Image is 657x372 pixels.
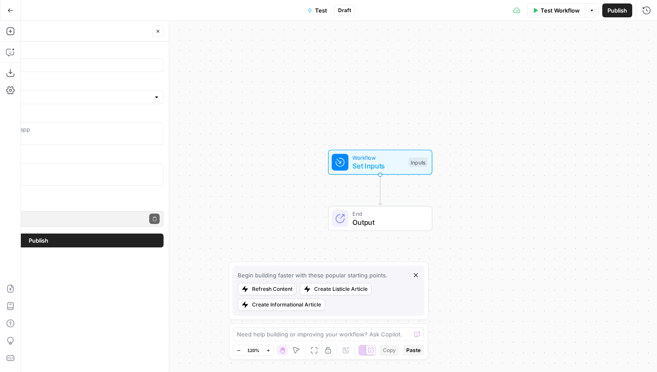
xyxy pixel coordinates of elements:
[602,3,632,17] button: Publish
[378,175,382,205] g: Edge from start to end
[352,217,423,227] span: Output
[352,161,404,171] span: Set Inputs
[352,153,404,161] span: Workflow
[541,6,580,15] span: Test Workflow
[315,6,327,15] span: Test
[299,150,461,175] div: WorkflowSet InputsInputs
[607,6,627,15] span: Publish
[252,301,321,309] div: Create Informational Article
[379,345,399,356] button: Copy
[403,345,424,356] button: Paste
[527,3,585,17] button: Test Workflow
[238,271,388,280] div: Begin building faster with these popular starting points.
[302,3,332,17] button: Test
[383,346,396,354] span: Copy
[352,210,423,218] span: End
[314,285,368,293] div: Create Listicle Article
[338,7,351,14] span: Draft
[299,206,461,231] div: EndOutput
[29,236,48,245] span: Publish
[408,158,428,167] div: Inputs
[406,346,421,354] span: Paste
